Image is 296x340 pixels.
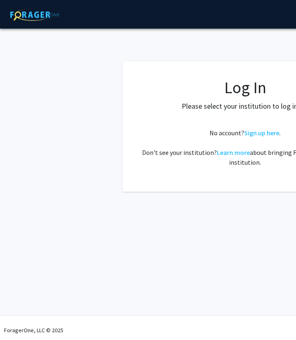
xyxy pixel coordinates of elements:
[217,148,250,157] a: Learn more about bringing ForagerOne to your institution
[6,9,63,21] img: ForagerOne Logo
[244,129,279,137] a: Sign up here
[6,303,35,334] iframe: Chat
